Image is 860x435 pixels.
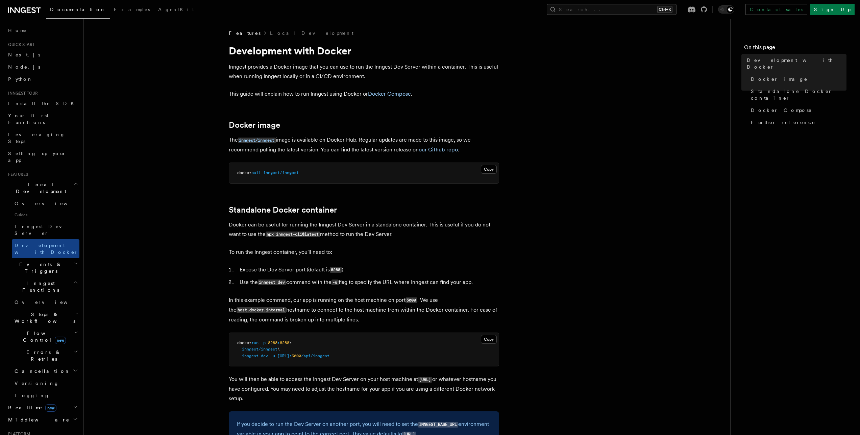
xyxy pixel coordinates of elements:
a: Standalone Docker container [748,85,846,104]
a: AgentKit [154,2,198,18]
span: Leveraging Steps [8,132,65,144]
a: Overview [12,296,79,308]
span: Development with Docker [15,243,78,255]
span: Docker Compose [751,107,812,114]
span: Features [229,30,261,37]
span: run [251,340,259,345]
a: Examples [110,2,154,18]
code: [URL] [418,377,432,383]
a: Development with Docker [12,239,79,258]
a: Local Development [270,30,353,37]
p: The image is available on Docker Hub. Regular updates are made to this image, so we recommend pul... [229,135,499,154]
button: Inngest Functions [5,277,79,296]
button: Copy [481,165,497,174]
span: Middleware [5,416,70,423]
p: You will then be able to access the Inngest Dev Server on your host machine at or whatever hostna... [229,374,499,403]
span: [URL]: [277,354,292,358]
span: Examples [114,7,150,12]
span: Local Development [5,181,74,195]
span: inngest/inngest [263,170,299,175]
span: Standalone Docker container [751,88,846,101]
a: Documentation [46,2,110,19]
button: Middleware [5,414,79,426]
span: Inngest tour [5,91,38,96]
span: Guides [12,210,79,220]
span: docker [237,340,251,345]
span: Logging [15,393,50,398]
a: Python [5,73,79,85]
div: Local Development [5,197,79,258]
code: -u [331,280,339,285]
code: inngest dev [258,280,286,285]
button: Copy [481,335,497,344]
div: Inngest Functions [5,296,79,402]
a: Sign Up [810,4,855,15]
li: Expose the Dev Server port (default is ). [238,265,499,275]
span: Errors & Retries [12,349,73,362]
a: Setting up your app [5,147,79,166]
a: Docker Compose [368,91,411,97]
h4: On this page [744,43,846,54]
a: Docker Compose [748,104,846,116]
span: Your first Functions [8,113,48,125]
button: Errors & Retries [12,346,79,365]
span: inngest/inngest [242,347,277,352]
span: Realtime [5,404,56,411]
a: Versioning [12,377,79,389]
button: Steps & Workflows [12,308,79,327]
span: Next.js [8,52,40,57]
a: Inngest Dev Server [12,220,79,239]
span: Quick start [5,42,35,47]
span: 8288 [268,340,277,345]
p: To run the Inngest container, you'll need to: [229,247,499,257]
code: INNGEST_BASE_URL [418,422,458,428]
span: Overview [15,201,84,206]
span: \ [289,340,292,345]
a: Leveraging Steps [5,128,79,147]
span: AgentKit [158,7,194,12]
a: Further reference [748,116,846,128]
span: Inngest Dev Server [15,224,72,236]
span: \ [277,347,280,352]
span: Further reference [751,119,815,126]
span: Inngest Functions [5,280,73,293]
a: Home [5,24,79,37]
span: docker [237,170,251,175]
a: Node.js [5,61,79,73]
span: pull [251,170,261,175]
a: Docker image [229,120,280,130]
span: Overview [15,299,84,305]
span: /api/inngest [301,354,329,358]
span: Events & Triggers [5,261,74,274]
a: Docker image [748,73,846,85]
code: host.docker.internal [237,307,286,313]
p: In this example command, our app is running on the host machine on port . We use the hostname to ... [229,295,499,324]
span: Setting up your app [8,151,66,163]
kbd: Ctrl+K [657,6,672,13]
span: Install the SDK [8,101,78,106]
span: Home [8,27,27,34]
button: Realtimenew [5,402,79,414]
button: Toggle dark mode [718,5,734,14]
span: Node.js [8,64,40,70]
button: Events & Triggers [5,258,79,277]
span: Steps & Workflows [12,311,75,324]
p: Docker can be useful for running the Inngest Dev Server in a standalone container. This is useful... [229,220,499,239]
a: Install the SDK [5,97,79,110]
a: Standalone Docker container [229,205,337,215]
p: This guide will explain how to run Inngest using Docker or . [229,89,499,99]
span: -p [261,340,266,345]
a: Overview [12,197,79,210]
span: inngest [242,354,259,358]
a: Logging [12,389,79,402]
span: Documentation [50,7,106,12]
code: 8288 [330,267,342,273]
span: 8288 [280,340,289,345]
button: Local Development [5,178,79,197]
li: Use the command with the flag to specify the URL where Inngest can find your app. [238,277,499,287]
a: Your first Functions [5,110,79,128]
code: npx inngest-cli@latest [266,232,320,237]
span: -u [270,354,275,358]
a: Development with Docker [744,54,846,73]
span: Python [8,76,33,82]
